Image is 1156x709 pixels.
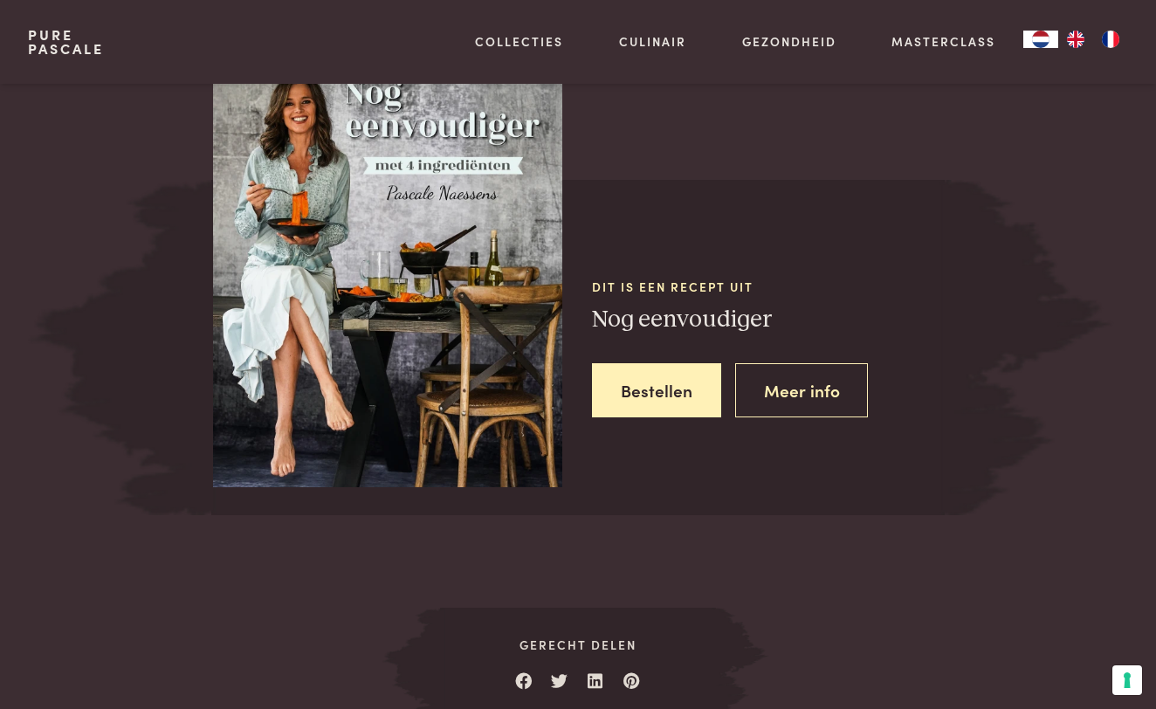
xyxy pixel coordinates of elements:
a: Gezondheid [742,32,836,51]
button: Uw voorkeuren voor toestemming voor trackingtechnologieën [1112,665,1142,695]
a: Masterclass [891,32,995,51]
aside: Language selected: Nederlands [1023,31,1128,48]
ul: Language list [1058,31,1128,48]
a: Bestellen [592,363,721,418]
a: Collecties [475,32,563,51]
a: EN [1058,31,1093,48]
h3: Nog eenvoudiger [592,305,945,335]
a: NL [1023,31,1058,48]
span: Gerecht delen [440,636,715,654]
a: PurePascale [28,28,104,56]
span: Dit is een recept uit [592,278,945,296]
a: Meer info [735,363,869,418]
div: Language [1023,31,1058,48]
a: Culinair [619,32,686,51]
a: FR [1093,31,1128,48]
